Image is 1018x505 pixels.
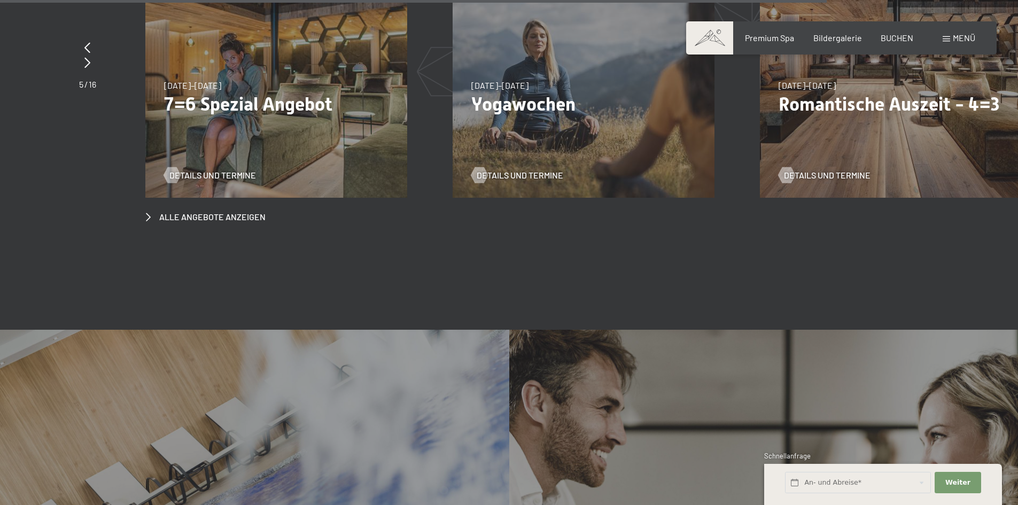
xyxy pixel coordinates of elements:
span: Weiter [945,478,970,487]
span: [DATE]–[DATE] [471,80,529,90]
a: Premium Spa [745,33,794,43]
span: Alle Angebote anzeigen [159,211,266,223]
a: Details und Termine [471,169,563,181]
span: Schnellanfrage [764,452,811,460]
span: [DATE]–[DATE] [779,80,836,90]
a: Bildergalerie [813,33,862,43]
span: Details und Termine [784,169,871,181]
a: Details und Termine [779,169,871,181]
span: 16 [89,79,96,89]
a: BUCHEN [881,33,913,43]
p: Romantische Auszeit - 4=3 [779,93,1003,115]
span: Details und Termine [169,169,256,181]
span: Details und Termine [477,169,563,181]
a: Alle Angebote anzeigen [146,211,266,223]
p: 7=6 Spezial Angebot [164,93,388,115]
span: / [84,79,88,89]
button: Weiter [935,472,981,494]
p: Yogawochen [471,93,696,115]
a: Details und Termine [164,169,256,181]
span: 5 [79,79,83,89]
span: [DATE]–[DATE] [164,80,221,90]
span: Menü [953,33,975,43]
